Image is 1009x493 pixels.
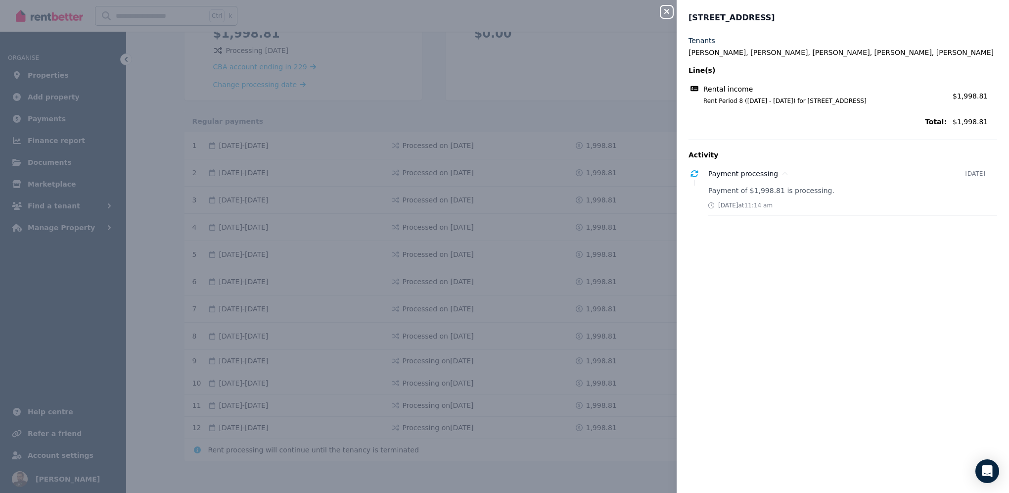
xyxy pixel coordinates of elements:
p: Payment of $1,998.81 is processing. [708,186,997,196]
div: Open Intercom Messenger [975,459,999,483]
span: Rental income [703,84,753,94]
span: Payment processing [708,170,778,178]
span: Line(s) [688,65,947,75]
span: Rent Period 8 ([DATE] - [DATE]) for [STREET_ADDRESS] [691,97,947,105]
span: [DATE] at 11:14 am [718,201,773,209]
span: Total: [688,117,947,127]
p: Activity [688,150,997,160]
span: $1,998.81 [953,92,988,100]
span: [STREET_ADDRESS] [688,12,775,24]
time: [DATE] [965,170,985,178]
legend: [PERSON_NAME], [PERSON_NAME], [PERSON_NAME], [PERSON_NAME], [PERSON_NAME] [688,48,997,57]
label: Tenants [688,36,715,46]
span: $1,998.81 [953,117,997,127]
